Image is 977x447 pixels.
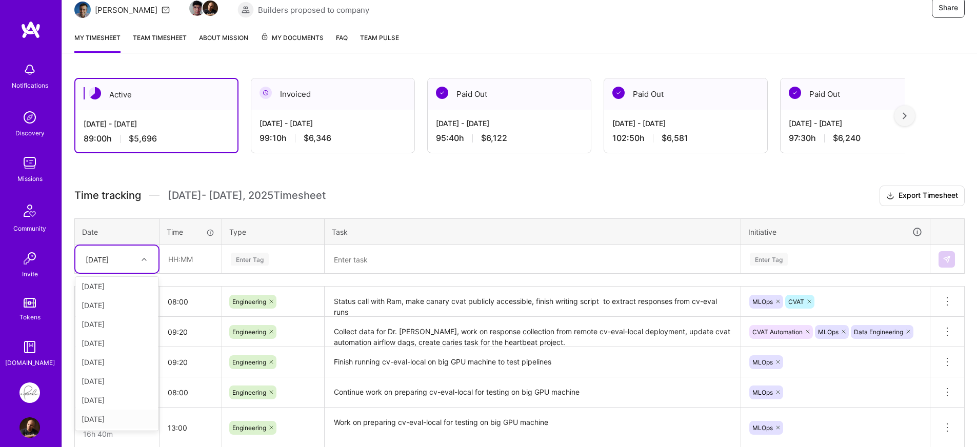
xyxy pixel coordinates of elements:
[83,429,151,439] div: 16h 40m
[74,2,91,18] img: Team Architect
[818,328,839,336] span: MLOps
[261,32,324,44] span: My Documents
[326,318,740,346] textarea: Collect data for Dr. [PERSON_NAME], work on response collection from remote cv-eval-local deploym...
[752,328,803,336] span: CVAT Automation
[232,389,266,396] span: Engineering
[75,296,158,315] div: [DATE]
[159,379,222,406] input: HH:MM
[86,254,109,265] div: [DATE]
[748,226,923,238] div: Initiative
[880,186,965,206] button: Export Timesheet
[75,391,158,410] div: [DATE]
[17,173,43,184] div: Missions
[326,288,740,316] textarea: Status call with Ram, make canary cvat publicly accessible, finish writing script to extract resp...
[19,153,40,173] img: teamwork
[232,358,266,366] span: Engineering
[604,78,767,110] div: Paid Out
[750,251,788,267] div: Enter Tag
[19,417,40,438] img: User Avatar
[325,218,741,245] th: Task
[886,191,894,201] i: icon Download
[326,378,740,407] textarea: Continue work on preparing cv-eval-local for testing on big GPU machine
[19,337,40,357] img: guide book
[833,133,861,144] span: $6,240
[17,382,43,403] a: Pearl: ML Engineering Team
[142,257,147,262] i: icon Chevron
[129,133,157,144] span: $5,696
[854,328,903,336] span: Data Engineering
[232,298,266,306] span: Engineering
[481,133,507,144] span: $6,122
[75,315,158,334] div: [DATE]
[260,133,406,144] div: 99:10 h
[203,1,218,16] img: Team Member Avatar
[612,87,625,99] img: Paid Out
[336,32,348,53] a: FAQ
[159,318,222,346] input: HH:MM
[752,298,773,306] span: MLOps
[17,198,42,223] img: Community
[199,32,248,53] a: About Mission
[222,218,325,245] th: Type
[326,409,740,447] textarea: Work on preparing cv-eval-local for testing on big GPU machine
[19,107,40,128] img: discovery
[75,372,158,391] div: [DATE]
[162,6,170,14] i: icon Mail
[258,5,369,15] span: Builders proposed to company
[260,87,272,99] img: Invoiced
[89,87,101,99] img: Active
[939,3,958,13] span: Share
[237,2,254,18] img: Builders proposed to company
[75,277,158,296] div: [DATE]
[74,32,121,53] a: My timesheet
[75,410,158,429] div: [DATE]
[260,118,406,129] div: [DATE] - [DATE]
[232,328,266,336] span: Engineering
[231,251,269,267] div: Enter Tag
[159,288,222,315] input: HH:MM
[789,118,935,129] div: [DATE] - [DATE]
[789,87,801,99] img: Paid Out
[752,389,773,396] span: MLOps
[75,353,158,372] div: [DATE]
[752,358,773,366] span: MLOps
[167,227,214,237] div: Time
[612,118,759,129] div: [DATE] - [DATE]
[304,133,331,144] span: $6,346
[903,112,907,119] img: right
[19,59,40,80] img: bell
[24,298,36,308] img: tokens
[5,357,55,368] div: [DOMAIN_NAME]
[159,414,222,441] input: HH:MM
[84,133,229,144] div: 89:00 h
[662,133,688,144] span: $6,581
[752,424,773,432] span: MLOps
[12,80,48,91] div: Notifications
[943,255,951,263] img: Submit
[251,78,414,110] div: Invoiced
[19,312,41,322] div: Tokens
[232,424,266,432] span: Engineering
[17,417,43,438] a: User Avatar
[612,133,759,144] div: 102:50 h
[13,223,46,234] div: Community
[428,78,591,110] div: Paid Out
[75,79,237,110] div: Active
[75,334,158,353] div: [DATE]
[15,128,45,138] div: Discovery
[168,189,326,202] span: [DATE] - [DATE] , 2025 Timesheet
[360,32,399,53] a: Team Pulse
[436,133,583,144] div: 95:40 h
[326,348,740,376] textarea: Finish running cv-eval-local on big GPU machine to test pipelines
[84,118,229,129] div: [DATE] - [DATE]
[360,34,399,42] span: Team Pulse
[22,269,38,279] div: Invite
[788,298,804,306] span: CVAT
[189,1,205,16] img: Team Member Avatar
[436,87,448,99] img: Paid Out
[789,133,935,144] div: 97:30 h
[19,248,40,269] img: Invite
[781,78,944,110] div: Paid Out
[75,218,159,245] th: Date
[261,32,324,53] a: My Documents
